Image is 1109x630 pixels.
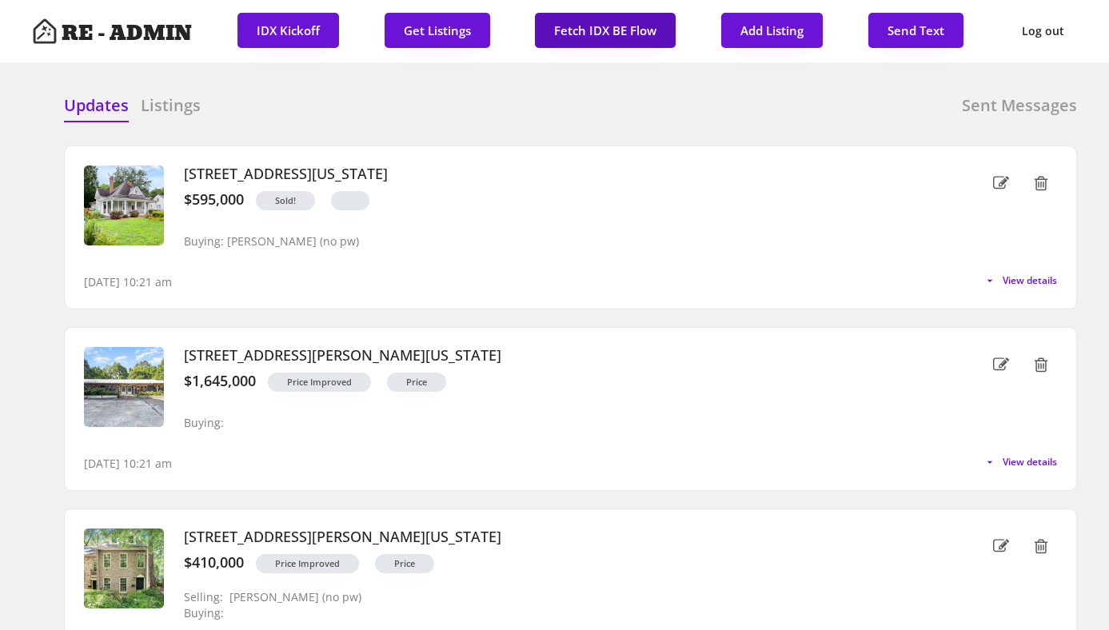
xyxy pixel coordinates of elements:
h6: Sent Messages [962,94,1077,117]
button: View details [983,274,1057,287]
button: Get Listings [385,13,490,48]
button: Add Listing [721,13,823,48]
button: Price Improved [256,554,359,573]
div: [DATE] 10:21 am [84,456,172,472]
button: Price [387,373,446,392]
div: Buying: [PERSON_NAME] (no pw) [184,235,359,249]
img: 20250717125322683864000000-o.jpg [84,528,164,608]
button: Sold! [256,191,315,210]
img: 20250807021851999916000000-o.jpg [84,165,164,245]
button: Price Improved [268,373,371,392]
img: Artboard%201%20copy%203.svg [32,18,58,44]
button: Log out [1009,13,1077,50]
div: $410,000 [184,554,244,572]
div: [DATE] 10:21 am [84,274,172,290]
h3: [STREET_ADDRESS][PERSON_NAME][US_STATE] [184,347,921,365]
div: Buying: [184,417,224,430]
button: View details [983,456,1057,469]
h6: Updates [64,94,129,117]
span: View details [1003,276,1057,285]
h6: Listings [141,94,201,117]
button: IDX Kickoff [237,13,339,48]
div: Buying: [184,607,245,620]
button: Price [375,554,434,573]
div: Selling: [PERSON_NAME] (no pw) [184,591,361,604]
div: $595,000 [184,191,244,209]
span: View details [1003,457,1057,467]
h3: [STREET_ADDRESS][US_STATE] [184,165,921,183]
button: Fetch IDX BE Flow [535,13,676,48]
h4: RE - ADMIN [62,23,192,44]
button: Send Text [868,13,963,48]
img: 20250522134628364911000000-o.jpg [84,347,164,427]
h3: [STREET_ADDRESS][PERSON_NAME][US_STATE] [184,528,921,546]
div: $1,645,000 [184,373,256,390]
